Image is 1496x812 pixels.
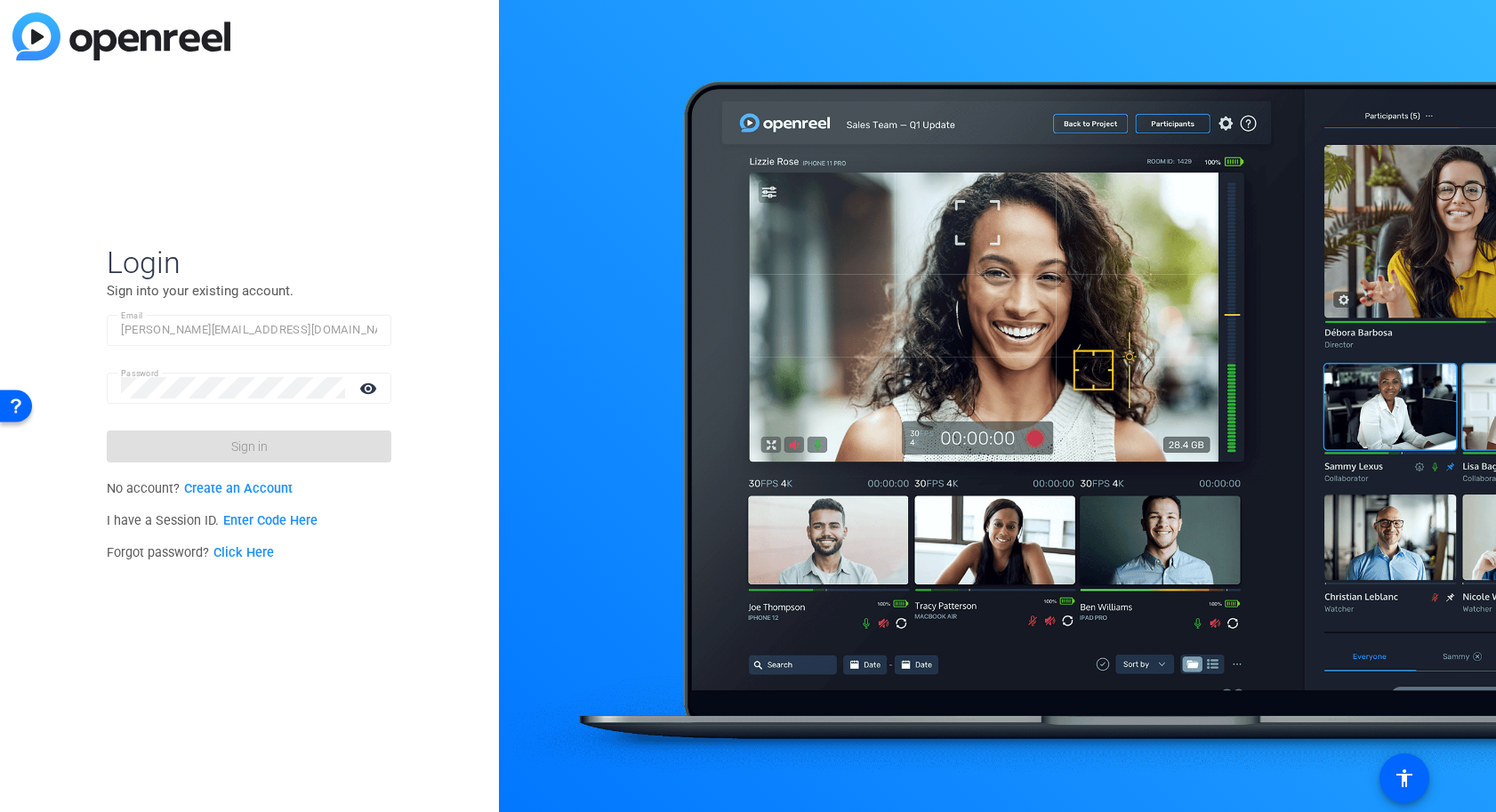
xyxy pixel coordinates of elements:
[349,375,391,401] mat-icon: visibility
[121,368,159,378] mat-label: Password
[184,481,293,496] a: Create an Account
[12,12,230,60] img: blue-gradient.svg
[107,513,318,528] span: I have a Session ID.
[121,319,377,341] input: Enter Email Address
[121,310,143,320] mat-label: Email
[213,545,274,560] a: Click Here
[107,281,391,301] p: Sign into your existing account.
[1394,768,1415,789] mat-icon: accessibility
[107,481,293,496] span: No account?
[107,545,274,560] span: Forgot password?
[223,513,318,528] a: Enter Code Here
[107,244,391,281] span: Login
